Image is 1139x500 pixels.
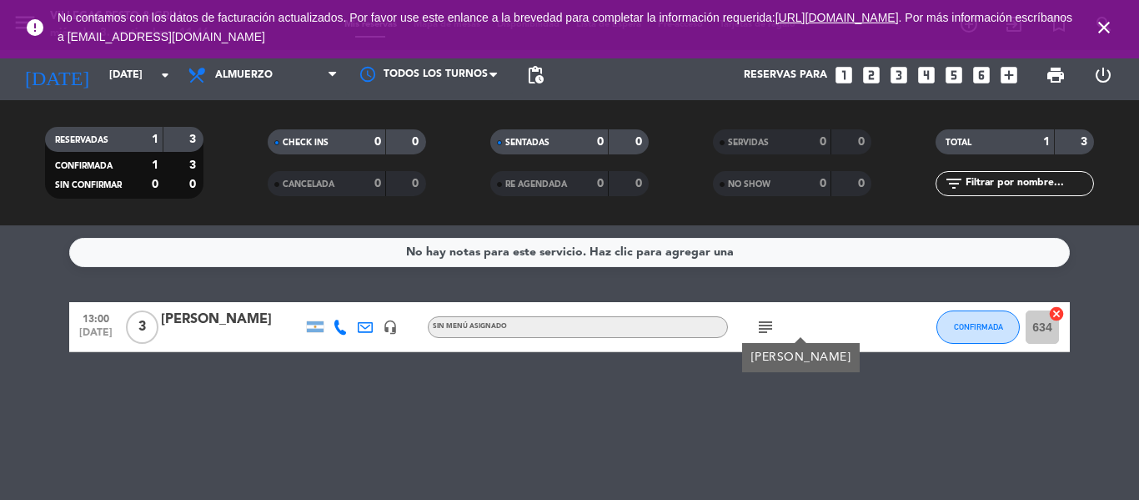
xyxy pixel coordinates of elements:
strong: 0 [374,136,381,148]
div: LOG OUT [1079,50,1126,100]
a: . Por más información escríbanos a [EMAIL_ADDRESS][DOMAIN_NAME] [58,11,1072,43]
strong: 0 [597,136,604,148]
i: add_box [998,64,1020,86]
i: subject [755,317,775,337]
strong: 3 [189,159,199,171]
strong: 0 [152,179,158,190]
i: looks_one [833,64,855,86]
span: SIN CONFIRMAR [55,181,122,189]
strong: 0 [597,178,604,189]
strong: 1 [152,159,158,171]
strong: 1 [1043,136,1050,148]
i: power_settings_new [1093,65,1113,85]
span: print [1046,65,1066,85]
span: Almuerzo [215,69,273,81]
span: SENTADAS [505,139,549,147]
strong: 0 [412,178,422,189]
strong: 0 [635,178,645,189]
i: looks_4 [916,64,937,86]
strong: 0 [374,178,381,189]
div: No hay notas para este servicio. Haz clic para agregar una [406,243,734,262]
i: looks_two [861,64,882,86]
span: pending_actions [525,65,545,85]
span: CANCELADA [283,180,334,189]
strong: 0 [412,136,422,148]
strong: 0 [635,136,645,148]
span: CONFIRMADA [954,322,1003,331]
strong: 0 [820,178,826,189]
span: [DATE] [75,327,117,346]
span: 13:00 [75,308,117,327]
strong: 3 [189,134,199,145]
button: CONFIRMADA [936,311,1020,344]
span: Reservas para [744,69,827,81]
i: cancel [1048,306,1065,322]
span: CONFIRMADA [55,162,113,170]
i: [DATE] [13,57,101,93]
i: filter_list [944,174,964,194]
input: Filtrar por nombre... [964,174,1093,193]
i: arrow_drop_down [155,65,175,85]
div: [PERSON_NAME] [751,349,851,366]
span: RESERVADAS [55,136,108,144]
span: CHECK INS [283,139,329,147]
strong: 0 [858,136,868,148]
div: [PERSON_NAME] [161,309,303,331]
a: [URL][DOMAIN_NAME] [775,11,899,24]
span: NO SHOW [728,180,770,189]
i: close [1094,18,1114,38]
span: SERVIDAS [728,139,769,147]
i: looks_5 [943,64,965,86]
strong: 0 [189,179,199,190]
i: headset_mic [383,320,398,335]
i: error [25,18,45,38]
strong: 3 [1081,136,1091,148]
strong: 0 [820,136,826,148]
strong: 0 [858,178,868,189]
span: TOTAL [946,139,971,147]
i: looks_3 [888,64,910,86]
span: Sin menú asignado [433,323,507,330]
span: 3 [126,311,158,344]
span: RE AGENDADA [505,180,567,189]
span: No contamos con los datos de facturación actualizados. Por favor use este enlance a la brevedad p... [58,11,1072,43]
i: looks_6 [971,64,992,86]
strong: 1 [152,134,158,145]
